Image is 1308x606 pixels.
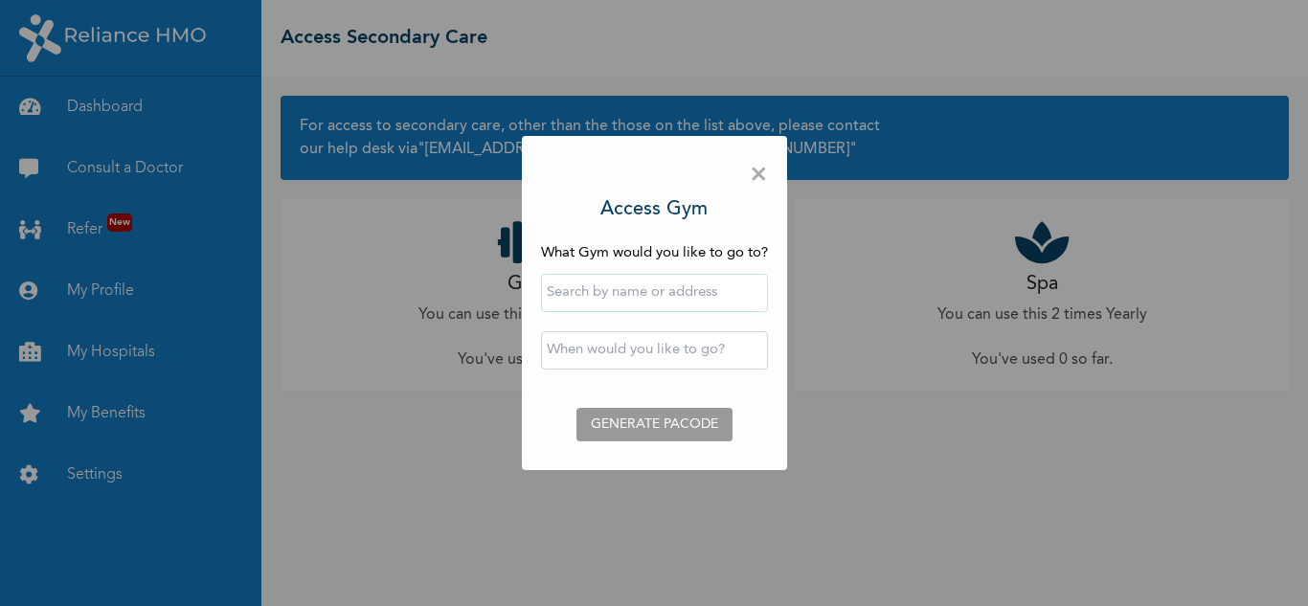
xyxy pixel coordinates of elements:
input: When would you like to go? [541,331,768,370]
button: GENERATE PACODE [576,408,733,441]
span: What Gym would you like to go to? [541,246,768,260]
input: Search by name or address [541,274,768,312]
span: × [750,155,768,195]
h3: Access Gym [600,195,708,224]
